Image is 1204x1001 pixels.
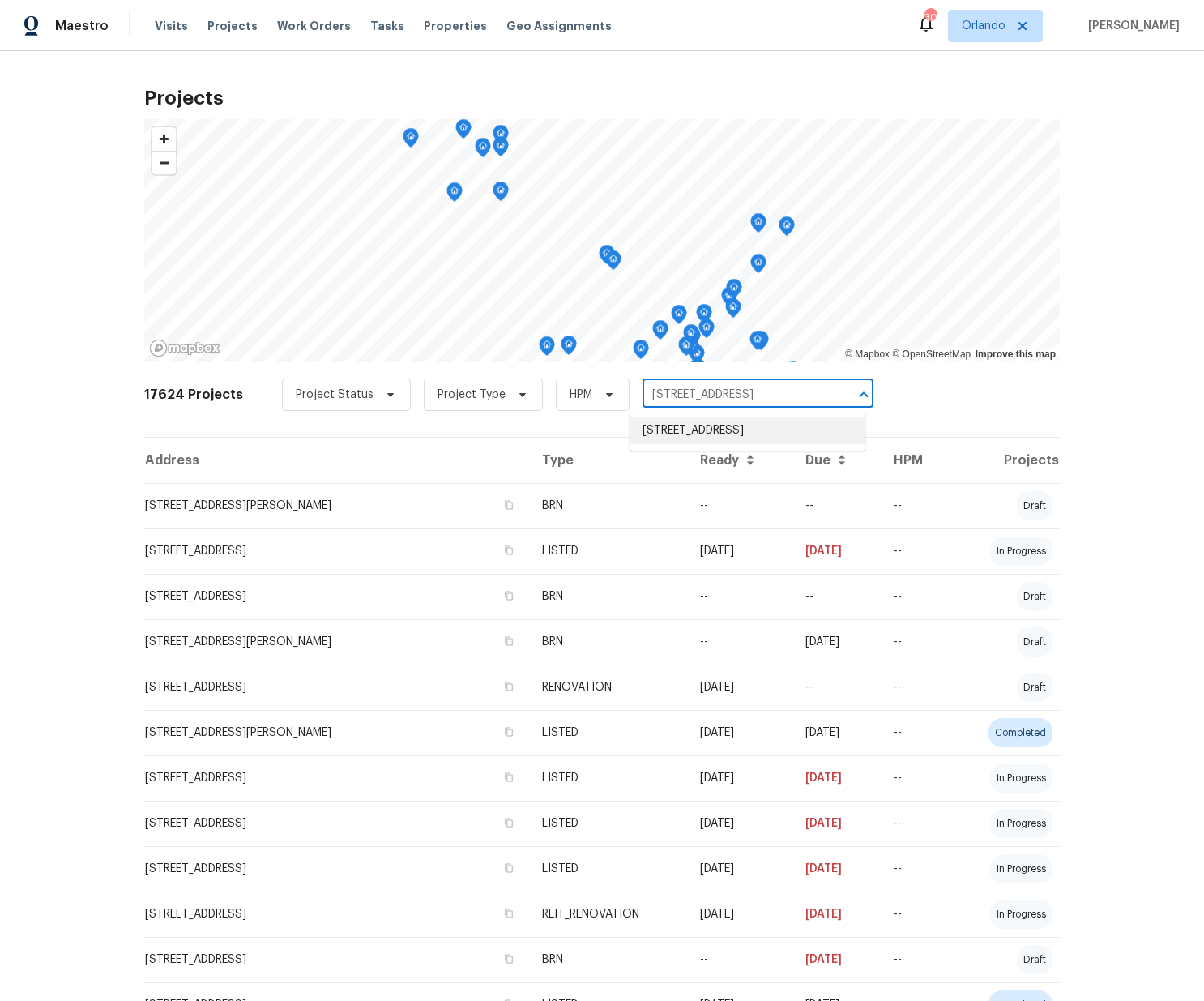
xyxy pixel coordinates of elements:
[152,151,176,174] button: Zoom out
[529,755,687,801] td: LISTED
[529,665,687,710] td: RENOVATION
[144,755,529,801] td: [STREET_ADDRESS]
[529,619,687,665] td: BRN
[370,20,404,32] span: Tasks
[424,18,487,34] span: Properties
[852,383,875,406] button: Close
[990,537,1052,566] div: in progress
[881,574,951,619] td: --
[277,18,351,34] span: Work Orders
[749,331,766,356] div: Map marker
[55,18,109,34] span: Maestro
[438,387,506,403] span: Project Type
[493,125,509,150] div: Map marker
[687,528,793,574] td: [DATE]
[687,710,793,755] td: [DATE]
[529,438,687,483] th: Type
[881,755,951,801] td: --
[144,387,243,403] h2: 17624 Projects
[599,245,615,270] div: Map marker
[726,279,742,304] div: Map marker
[529,528,687,574] td: LISTED
[687,801,793,846] td: [DATE]
[687,619,793,665] td: --
[152,127,176,151] button: Zoom in
[1017,673,1052,702] div: draft
[792,801,881,846] td: [DATE]
[924,10,936,26] div: 30
[881,619,951,665] td: --
[296,387,374,403] span: Project Status
[792,438,881,483] th: Due
[881,528,951,574] td: --
[687,892,793,937] td: [DATE]
[502,498,516,512] button: Copy Address
[687,438,793,483] th: Ready
[475,138,491,163] div: Map marker
[144,528,529,574] td: [STREET_ADDRESS]
[493,182,509,207] div: Map marker
[750,254,766,279] div: Map marker
[502,861,516,875] button: Copy Address
[144,710,529,755] td: [STREET_ADDRESS][PERSON_NAME]
[988,718,1052,747] div: completed
[678,336,694,361] div: Map marker
[721,287,737,312] div: Map marker
[144,892,529,937] td: [STREET_ADDRESS]
[502,588,516,603] button: Copy Address
[792,937,881,982] td: [DATE]
[630,417,865,444] li: [STREET_ADDRESS]
[643,383,828,408] input: Search projects
[792,892,881,937] td: [DATE]
[792,846,881,892] td: [DATE]
[144,90,1060,106] h2: Projects
[144,483,529,528] td: [STREET_ADDRESS][PERSON_NAME]
[990,809,1052,838] div: in progress
[687,574,793,619] td: --
[881,892,951,937] td: --
[881,846,951,892] td: --
[792,574,881,619] td: --
[502,679,516,694] button: Copy Address
[502,634,516,648] button: Copy Address
[698,319,715,344] div: Map marker
[633,340,649,365] div: Map marker
[446,182,463,207] div: Map marker
[144,846,529,892] td: [STREET_ADDRESS]
[792,483,881,528] td: --
[144,119,1060,362] canvas: Map
[529,801,687,846] td: LISTED
[144,574,529,619] td: [STREET_ADDRESS]
[990,900,1052,929] div: in progress
[792,665,881,710] td: --
[155,18,188,34] span: Visits
[502,906,516,921] button: Copy Address
[149,339,220,357] a: Mapbox homepage
[881,937,951,982] td: --
[502,815,516,830] button: Copy Address
[529,574,687,619] td: BRN
[687,755,793,801] td: [DATE]
[976,349,1056,360] a: Improve this map
[687,483,793,528] td: --
[1017,491,1052,520] div: draft
[881,710,951,755] td: --
[990,764,1052,793] div: in progress
[687,665,793,710] td: [DATE]
[687,937,793,982] td: --
[529,710,687,755] td: LISTED
[683,324,699,349] div: Map marker
[881,438,951,483] th: HPM
[792,619,881,665] td: [DATE]
[687,846,793,892] td: [DATE]
[881,483,951,528] td: --
[881,801,951,846] td: --
[529,846,687,892] td: LISTED
[792,755,881,801] td: [DATE]
[207,18,258,34] span: Projects
[144,801,529,846] td: [STREET_ADDRESS]
[892,349,971,360] a: OpenStreetMap
[881,665,951,710] td: --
